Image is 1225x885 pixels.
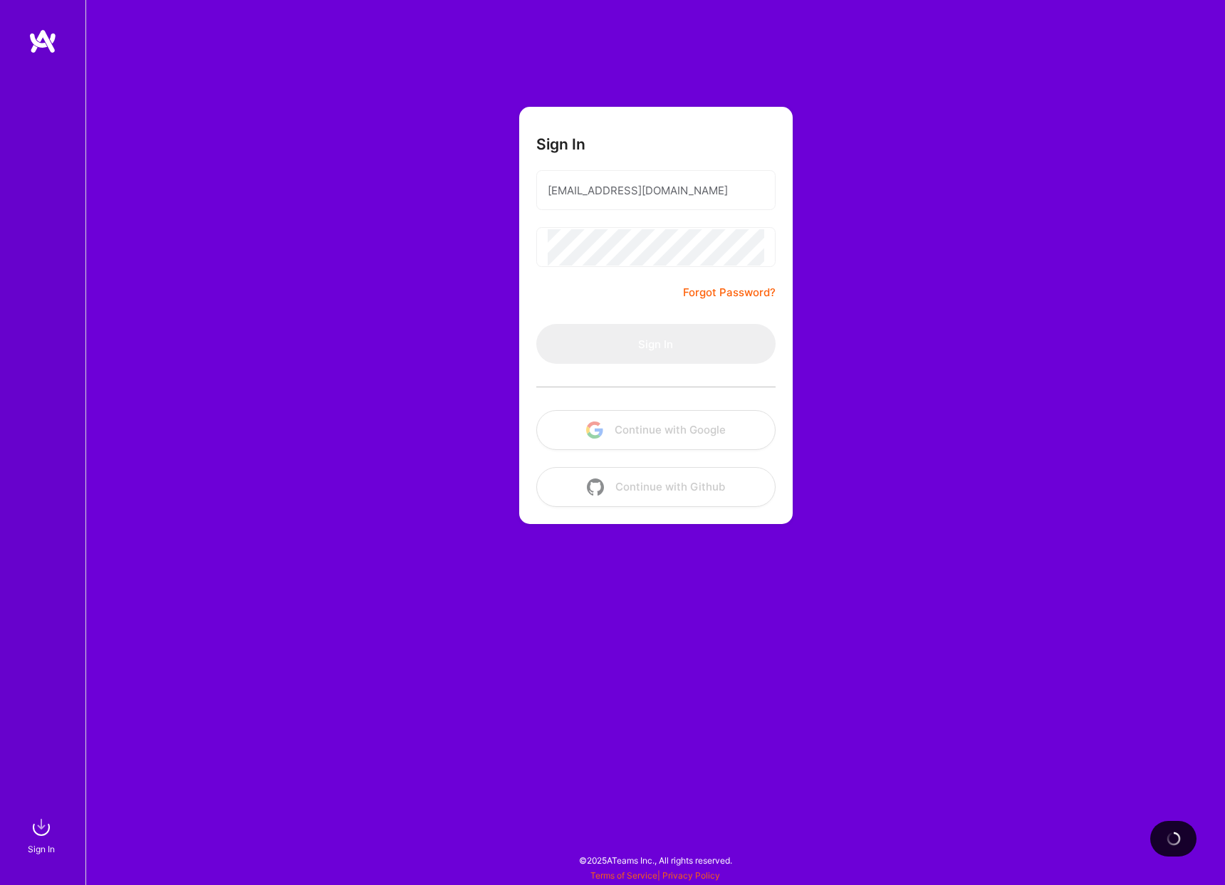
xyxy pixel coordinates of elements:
[28,28,57,54] img: logo
[662,870,720,881] a: Privacy Policy
[28,842,55,857] div: Sign In
[536,410,776,450] button: Continue with Google
[590,870,720,881] span: |
[27,813,56,842] img: sign in
[590,870,657,881] a: Terms of Service
[548,172,764,209] input: Email...
[683,284,776,301] a: Forgot Password?
[586,421,603,439] img: icon
[30,813,56,857] a: sign inSign In
[536,135,585,153] h3: Sign In
[536,467,776,507] button: Continue with Github
[587,478,604,496] img: icon
[536,324,776,364] button: Sign In
[85,842,1225,878] div: © 2025 ATeams Inc., All rights reserved.
[1165,830,1182,847] img: loading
